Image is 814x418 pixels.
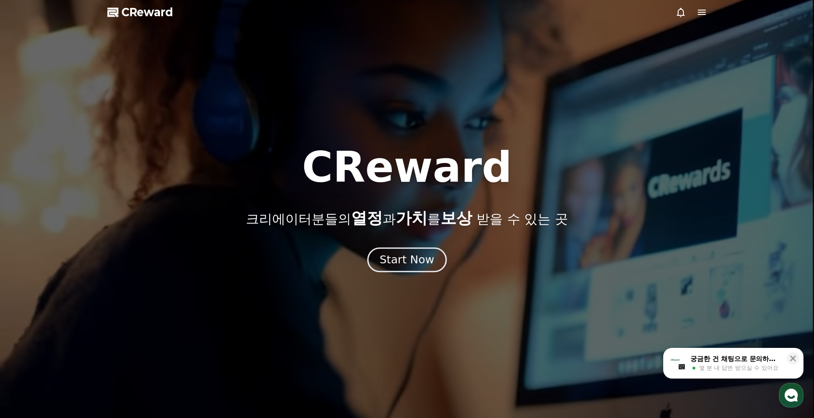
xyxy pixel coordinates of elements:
a: 홈 [3,278,58,300]
span: 열정 [351,209,383,227]
a: CReward [107,5,173,19]
div: Start Now [380,252,434,267]
span: 설정 [135,291,146,298]
span: 홈 [28,291,33,298]
a: 대화 [58,278,113,300]
span: CReward [121,5,173,19]
h1: CReward [302,146,512,188]
a: 설정 [113,278,168,300]
a: Start Now [369,257,445,265]
p: 크리에이터분들의 과 를 받을 수 있는 곳 [246,209,568,227]
button: Start Now [367,248,447,273]
span: 보상 [441,209,472,227]
span: 가치 [396,209,427,227]
span: 대화 [80,291,91,298]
